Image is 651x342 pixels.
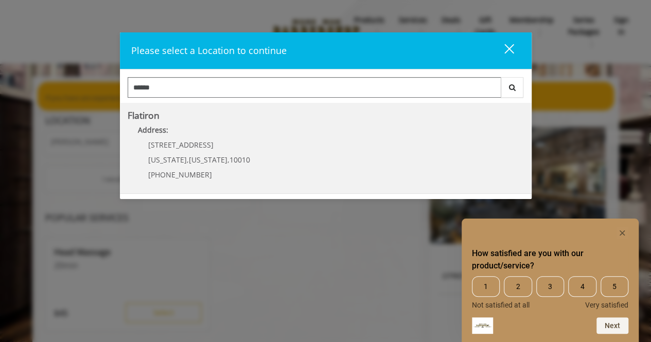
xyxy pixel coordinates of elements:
div: Center Select [128,77,524,103]
span: 3 [536,276,564,297]
b: Address: [138,125,168,135]
button: close dialog [485,40,520,61]
div: close dialog [492,43,513,59]
span: [STREET_ADDRESS] [148,140,214,150]
i: Search button [506,84,518,91]
input: Search Center [128,77,501,98]
span: Please select a Location to continue [131,44,287,57]
h2: How satisfied are you with our product/service? Select an option from 1 to 5, with 1 being Not sa... [472,247,628,272]
button: Hide survey [616,227,628,239]
span: [US_STATE] [148,155,187,165]
span: 10010 [230,155,250,165]
b: Flatiron [128,109,160,121]
span: , [227,155,230,165]
div: How satisfied are you with our product/service? Select an option from 1 to 5, with 1 being Not sa... [472,276,628,309]
div: How satisfied are you with our product/service? Select an option from 1 to 5, with 1 being Not sa... [472,227,628,334]
span: Not satisfied at all [472,301,530,309]
span: [US_STATE] [189,155,227,165]
button: Next question [596,317,628,334]
span: 5 [601,276,628,297]
span: 2 [504,276,532,297]
span: 4 [568,276,596,297]
span: Very satisfied [585,301,628,309]
span: , [187,155,189,165]
span: [PHONE_NUMBER] [148,170,212,179]
span: 1 [472,276,500,297]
